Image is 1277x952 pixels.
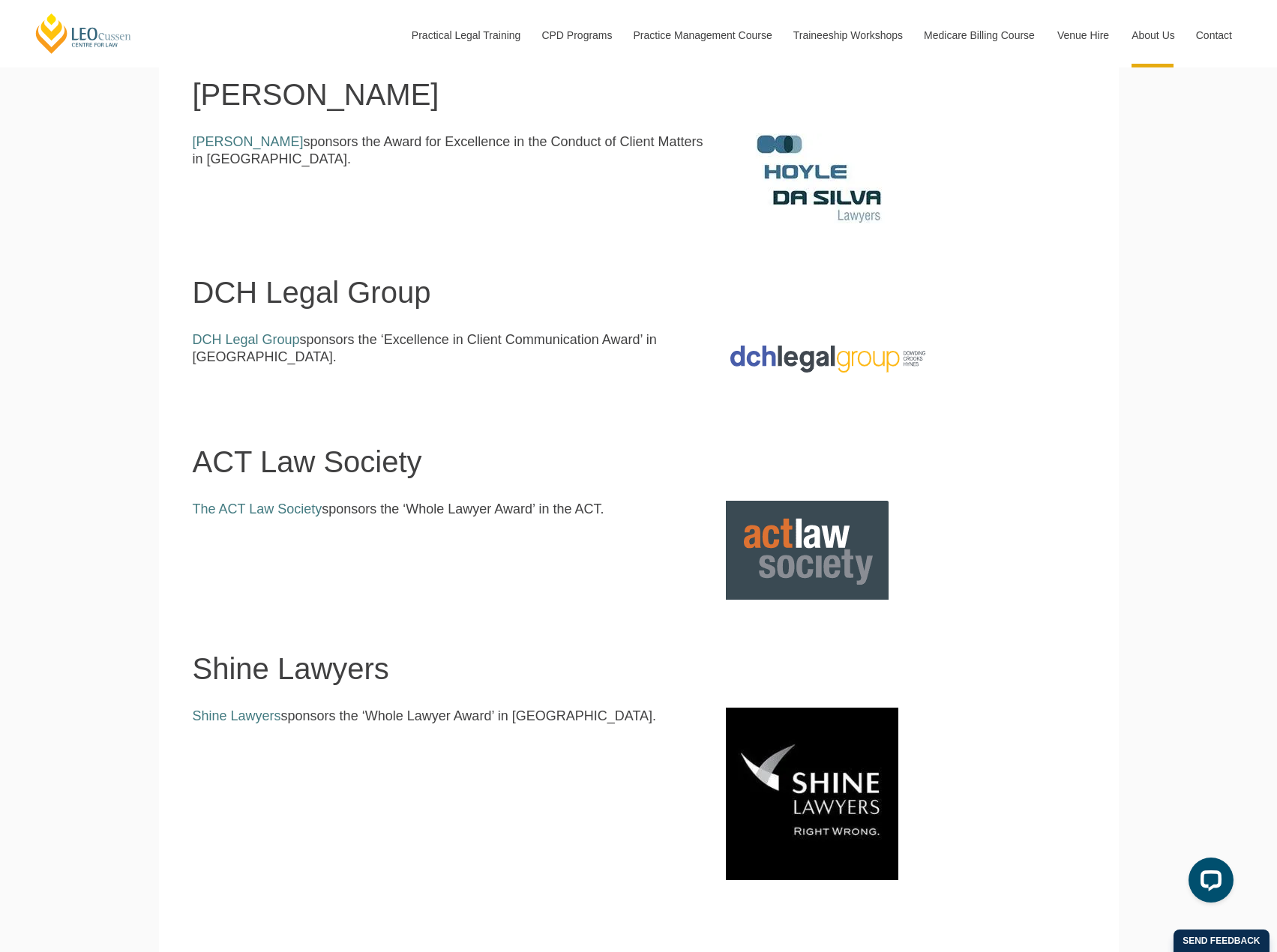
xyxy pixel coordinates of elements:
[193,133,704,169] p: sponsors the Award for Excellence in the Conduct of Client Matters in [GEOGRAPHIC_DATA].
[193,501,322,516] a: The ACT Law Society
[193,276,1085,309] h1: DCH Legal Group
[622,3,782,67] a: Practice Management Course
[913,3,1046,67] a: Medicare Billing Course
[34,12,133,55] a: [PERSON_NAME] Centre for Law
[193,445,1085,478] h1: ACT Law Society
[1185,3,1243,67] a: Contact
[193,331,704,367] p: sponsors the ‘Excellence in Client Communication Award’ in [GEOGRAPHIC_DATA].
[1120,3,1185,67] a: About Us
[400,3,531,67] a: Practical Legal Training
[530,3,622,67] a: CPD Programs
[193,501,704,518] p: sponsors the ‘Whole Lawyer Award’ in the ACT.
[193,652,1085,685] h1: Shine Lawyers
[193,708,704,725] p: sponsors the ‘Whole Lawyer Award’ in [GEOGRAPHIC_DATA].
[193,332,300,347] a: DCH Legal Group
[1046,3,1120,67] a: Venue Hire
[1177,852,1240,915] iframe: LiveChat chat widget
[782,3,913,67] a: Traineeship Workshops
[193,78,1085,111] h1: [PERSON_NAME]
[193,134,304,149] a: [PERSON_NAME]
[193,708,281,723] a: Shine Lawyers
